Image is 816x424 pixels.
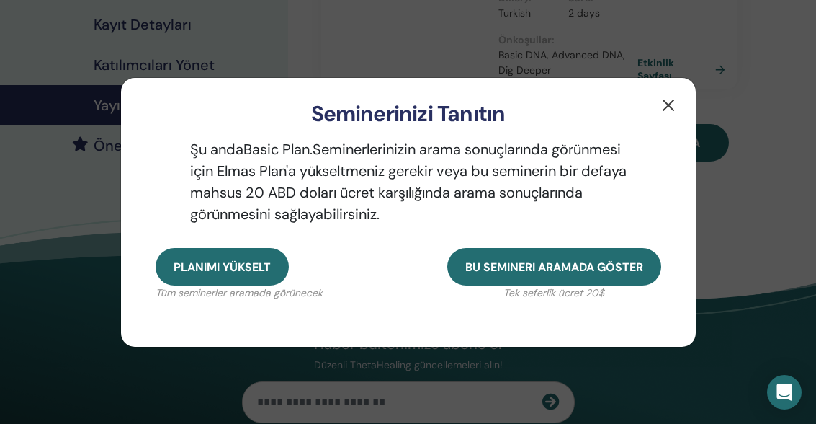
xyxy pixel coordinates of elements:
span: Planımı yükselt [174,260,271,275]
h3: Seminerinizi Tanıtın [144,101,673,127]
button: Planımı yükselt [156,248,289,286]
p: Şu anda Basic Plan. Seminerlerinizin arama sonuçlarında görünmesi için Elmas Plan'a yükseltmeniz ... [156,138,661,225]
p: Tek seferlik ücret 20$ [447,286,661,301]
div: Open Intercom Messenger [767,375,802,410]
p: Tüm seminerler aramada görünecek [156,286,323,301]
span: Bu semineri aramada göster [465,260,643,275]
button: Bu semineri aramada göster [447,248,661,286]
